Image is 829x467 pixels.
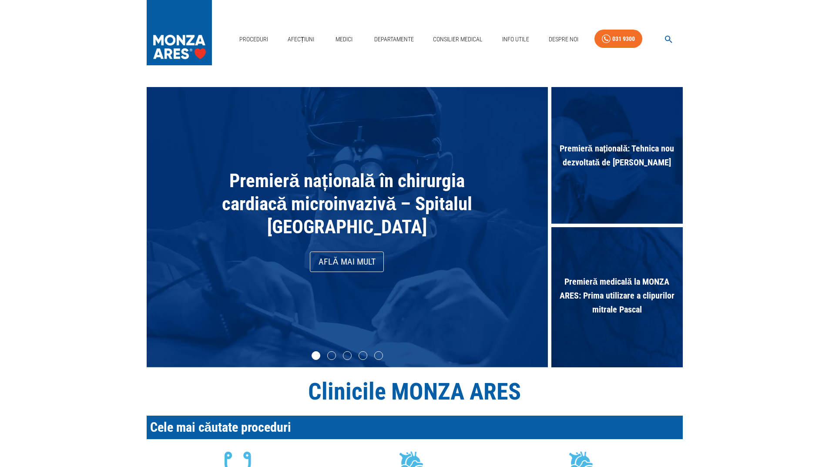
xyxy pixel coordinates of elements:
[374,351,383,360] li: slide item 5
[612,34,635,44] div: 031 9300
[545,30,582,48] a: Despre Noi
[327,351,336,360] li: slide item 2
[499,30,533,48] a: Info Utile
[222,170,473,238] span: Premieră națională în chirurgia cardiacă microinvazivă – Spitalul [GEOGRAPHIC_DATA]
[150,420,292,435] span: Cele mai căutate proceduri
[551,87,683,227] div: Premieră națională: Tehnica nou dezvoltată de [PERSON_NAME]
[312,351,320,360] li: slide item 1
[330,30,358,48] a: Medici
[236,30,272,48] a: Proceduri
[343,351,352,360] li: slide item 3
[147,378,683,405] h1: Clinicile MONZA ARES
[594,30,642,48] a: 031 9300
[371,30,417,48] a: Departamente
[551,270,683,321] span: Premieră medicală la MONZA ARES: Prima utilizare a clipurilor mitrale Pascal
[430,30,486,48] a: Consilier Medical
[359,351,367,360] li: slide item 4
[551,227,683,367] div: Premieră medicală la MONZA ARES: Prima utilizare a clipurilor mitrale Pascal
[310,252,384,272] a: Află mai mult
[551,137,683,174] span: Premieră națională: Tehnica nou dezvoltată de [PERSON_NAME]
[284,30,318,48] a: Afecțiuni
